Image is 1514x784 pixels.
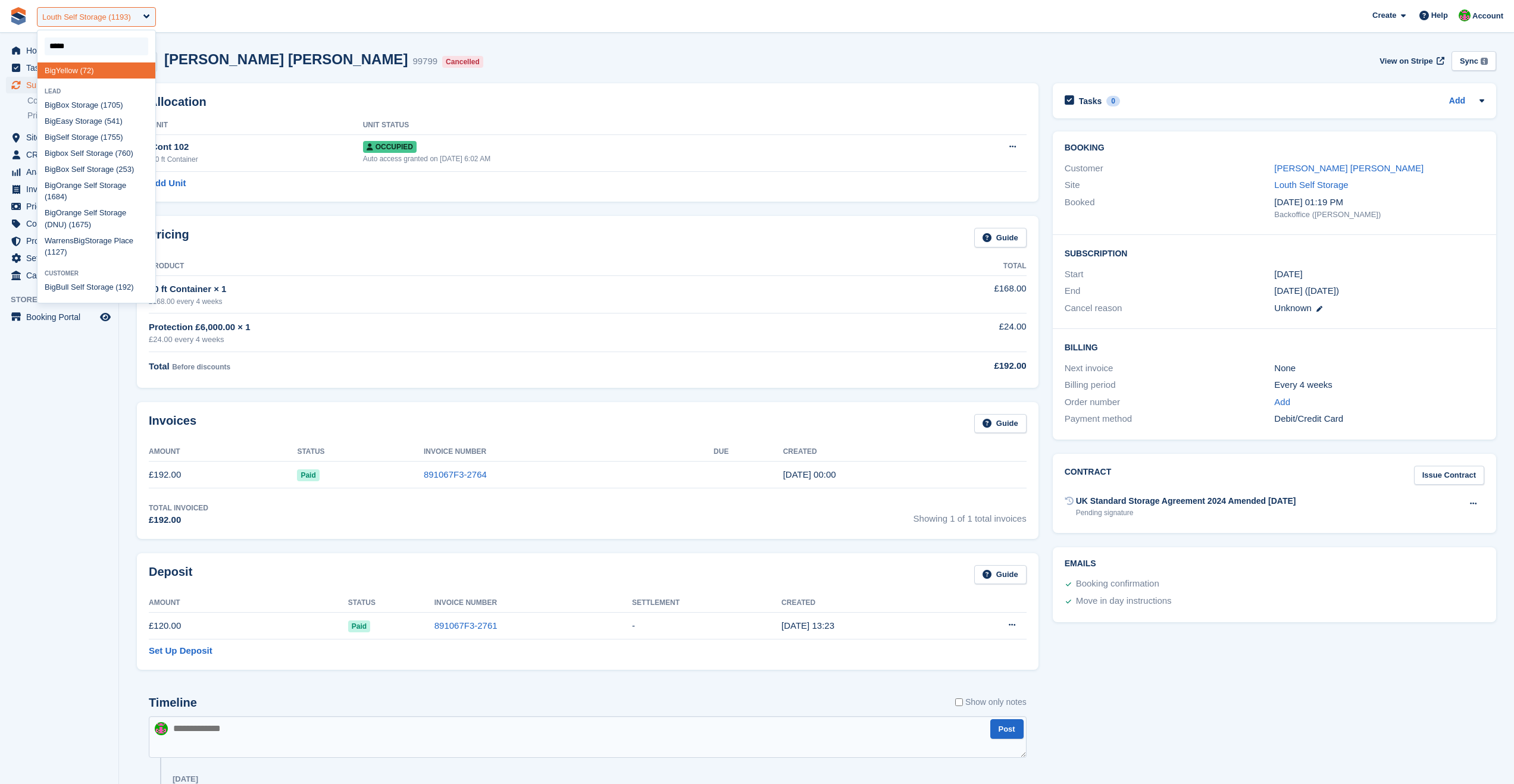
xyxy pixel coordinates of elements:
[37,177,155,205] div: Orange Self Storage (1684)
[1106,96,1120,106] div: 0
[955,696,1027,708] label: Show only notes
[26,59,98,76] span: Tasks
[6,129,112,146] a: menu
[11,294,118,306] span: Storefront
[914,503,1027,527] span: Showing 1 of 1 total invoices
[26,181,98,197] span: Invoices
[37,145,155,161] div: box Self Storage (760)
[815,359,1027,373] div: £192.00
[1274,378,1484,392] div: Every 4 weeks
[6,309,112,325] a: menu
[1372,10,1396,21] span: Create
[1065,268,1275,281] div: Start
[149,177,186,190] a: Add Unit
[297,443,424,462] th: Status
[1481,58,1488,65] img: icon-info-grey-7440780725fd019a000dd9b08b2336e03edf1995a4989e88bcd33f0948082b44.svg
[1274,180,1348,190] a: Louth Self Storage
[1459,10,1471,21] img: Will McNeilly
[412,55,437,68] div: 99799
[1079,96,1102,106] h2: Tasks
[1274,362,1484,375] div: None
[149,513,208,527] div: £192.00
[1431,10,1448,21] span: Help
[783,443,1027,462] th: Created
[37,129,155,145] div: Self Storage (1755)
[1274,396,1290,409] a: Add
[172,363,230,371] span: Before discounts
[6,59,112,76] a: menu
[149,116,363,135] th: Unit
[1076,507,1296,518] div: Pending signature
[164,51,408,67] h2: [PERSON_NAME] [PERSON_NAME]
[955,696,963,708] input: Show only notes
[149,228,189,247] h2: Pricing
[1065,247,1484,259] h2: Subscription
[363,153,918,164] div: Auto access granted on [DATE] 6:02 AM
[1065,396,1275,409] div: Order number
[1065,284,1275,298] div: End
[1274,412,1484,426] div: Debit/Credit Card
[6,164,112,180] a: menu
[1472,10,1503,22] span: Account
[45,149,56,158] span: Big
[6,42,112,59] a: menu
[1065,302,1275,315] div: Cancel reason
[1065,178,1275,192] div: Site
[1076,495,1296,507] div: UK Standard Storage Agreement 2024 Amended [DATE]
[27,110,85,121] span: Price increases
[45,66,56,75] span: Big
[424,469,487,479] a: 891067F3-2764
[37,62,155,79] div: Yellow (72)
[149,613,348,639] td: £120.00
[26,42,98,59] span: Home
[45,133,56,142] span: Big
[149,321,815,334] div: Protection £6,000.00 × 1
[149,462,297,488] td: £192.00
[98,310,112,324] a: Preview store
[45,181,56,190] span: Big
[974,414,1027,434] a: Guide
[149,565,192,585] h2: Deposit
[26,198,98,215] span: Pricing
[1274,163,1424,173] a: [PERSON_NAME] [PERSON_NAME]
[149,414,196,434] h2: Invoices
[632,594,781,613] th: Settlement
[37,233,155,261] div: Warrens Storage Place (1127)
[149,95,1027,109] h2: Allocation
[783,469,836,479] time: 2025-08-04 23:00:37 UTC
[442,56,483,68] div: Cancelled
[434,620,498,631] a: 891067F3-2761
[149,594,348,613] th: Amount
[363,141,417,153] span: Occupied
[149,503,208,513] div: Total Invoiced
[781,620,834,631] time: 2025-08-04 12:23:26 UTC
[434,594,632,613] th: Invoice Number
[1065,378,1275,392] div: Billing period
[10,7,27,25] img: stora-icon-8386f47178a22dfd0bd8f6a31ec36ba5ce8667c1dd55bd0f319d3a0aa187defe.svg
[149,283,815,296] div: 20 ft Container × 1
[348,620,370,632] span: Paid
[974,565,1027,585] a: Guide
[26,164,98,180] span: Analytics
[149,696,197,710] h2: Timeline
[974,228,1027,247] a: Guide
[149,361,170,371] span: Total
[990,719,1024,739] button: Post
[1065,362,1275,375] div: Next invoice
[348,594,434,613] th: Status
[26,250,98,266] span: Settings
[6,198,112,215] a: menu
[37,97,155,113] div: Box Storage (1705)
[149,334,815,346] div: £24.00 every 4 weeks
[45,101,56,109] span: Big
[45,117,56,126] span: Big
[26,233,98,249] span: Protection
[1274,268,1302,281] time: 2025-08-04 23:00:00 UTC
[37,295,155,311] div: City Self Storage (1211)
[26,267,98,284] span: Capital
[1452,51,1496,71] button: Sync
[27,95,112,106] a: Contracts
[815,257,1027,276] th: Total
[1065,341,1484,353] h2: Billing
[1065,466,1112,485] h2: Contract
